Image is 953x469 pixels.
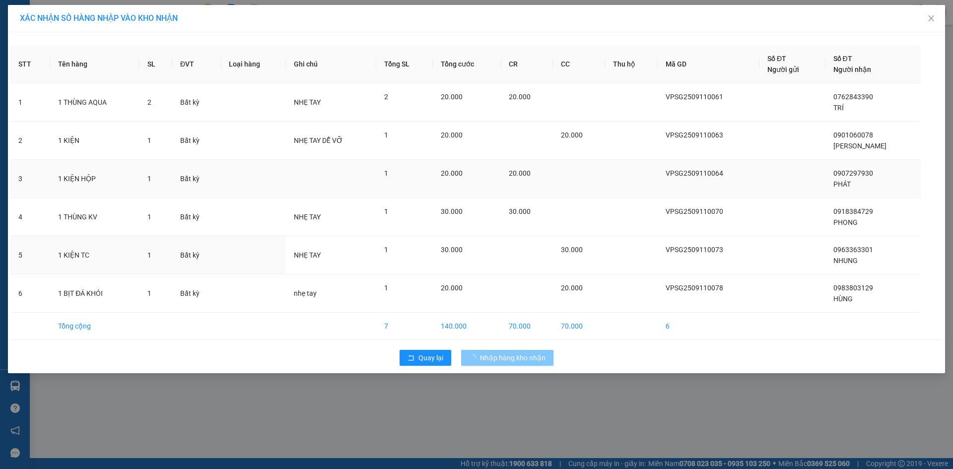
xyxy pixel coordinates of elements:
[10,236,50,274] td: 5
[294,251,321,259] span: NHẸ TAY
[50,160,139,198] td: 1 KIỆN HỘP
[50,274,139,313] td: 1 BỊT ĐÁ KHÓI
[147,289,151,297] span: 1
[400,350,451,366] button: rollbackQuay lại
[658,45,759,83] th: Mã GD
[441,131,463,139] span: 20.000
[553,45,605,83] th: CC
[85,9,109,20] span: Nhận:
[85,44,186,58] div: 0909004298
[666,246,723,254] span: VPSG2509110073
[441,284,463,292] span: 20.000
[833,131,873,139] span: 0901060078
[8,20,78,34] div: 0837069705
[666,169,723,177] span: VPSG2509110064
[7,65,24,75] span: Rồi :
[469,354,480,361] span: loading
[501,313,553,340] td: 70.000
[10,83,50,122] td: 1
[441,169,463,177] span: 20.000
[10,45,50,83] th: STT
[294,289,317,297] span: nhẹ tay
[10,198,50,236] td: 4
[833,55,852,63] span: Số ĐT
[917,5,945,33] button: Close
[509,93,531,101] span: 20.000
[833,180,851,188] span: PHÁT
[561,131,583,139] span: 20.000
[147,251,151,259] span: 1
[172,83,221,122] td: Bất kỳ
[433,45,501,83] th: Tổng cước
[833,66,871,73] span: Người nhận
[384,93,388,101] span: 2
[50,83,139,122] td: 1 THÙNG AQUA
[767,55,786,63] span: Số ĐT
[172,45,221,83] th: ĐVT
[833,257,858,265] span: NHUNG
[50,122,139,160] td: 1 KIỆN
[50,45,139,83] th: Tên hàng
[833,169,873,177] span: 0907297930
[433,313,501,340] td: 140.000
[408,354,414,362] span: rollback
[605,45,658,83] th: Thu hộ
[286,45,376,83] th: Ghi chú
[147,98,151,106] span: 2
[666,207,723,215] span: VPSG2509110070
[480,352,545,363] span: Nhập hàng kho nhận
[172,198,221,236] td: Bất kỳ
[294,136,343,144] span: NHẸ TAY DỄ VỠ
[221,45,286,83] th: Loại hàng
[8,8,78,20] div: VP An Cư
[10,274,50,313] td: 6
[10,122,50,160] td: 2
[666,131,723,139] span: VPSG2509110063
[50,313,139,340] td: Tổng cộng
[294,213,321,221] span: NHẸ TAY
[553,313,605,340] td: 70.000
[441,246,463,254] span: 30.000
[147,136,151,144] span: 1
[147,175,151,183] span: 1
[172,122,221,160] td: Bất kỳ
[509,169,531,177] span: 20.000
[384,246,388,254] span: 1
[147,213,151,221] span: 1
[85,32,186,44] div: NGA
[376,45,433,83] th: Tổng SL
[666,284,723,292] span: VPSG2509110078
[833,142,886,150] span: [PERSON_NAME]
[10,160,50,198] td: 3
[384,131,388,139] span: 1
[561,284,583,292] span: 20.000
[666,93,723,101] span: VPSG2509110061
[461,350,553,366] button: Nhập hàng kho nhận
[767,66,799,73] span: Người gửi
[441,207,463,215] span: 30.000
[50,236,139,274] td: 1 KIỆN TC
[85,8,186,32] div: VP [GEOGRAPHIC_DATA]
[501,45,553,83] th: CR
[561,246,583,254] span: 30.000
[139,45,172,83] th: SL
[833,218,858,226] span: PHONG
[833,295,853,303] span: HÙNG
[376,313,433,340] td: 7
[172,236,221,274] td: Bất kỳ
[833,93,873,101] span: 0762843390
[172,274,221,313] td: Bất kỳ
[509,207,531,215] span: 30.000
[833,284,873,292] span: 0983803129
[7,64,79,76] div: 30.000
[833,207,873,215] span: 0918384729
[20,13,178,23] span: XÁC NHẬN SỐ HÀNG NHẬP VÀO KHO NHẬN
[8,9,24,20] span: Gửi:
[927,14,935,22] span: close
[384,207,388,215] span: 1
[418,352,443,363] span: Quay lại
[172,160,221,198] td: Bất kỳ
[441,93,463,101] span: 20.000
[384,284,388,292] span: 1
[833,104,844,112] span: TRÍ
